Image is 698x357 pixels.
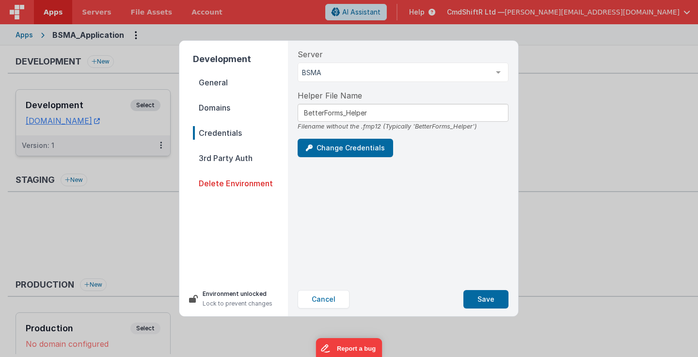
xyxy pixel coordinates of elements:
[298,90,362,101] span: Helper File Name
[298,122,508,131] div: Filename without the .fmp12 (Typically 'BetterForms_Helper')
[298,49,323,60] span: Server
[193,177,288,190] span: Delete Environment
[298,290,349,308] button: Cancel
[298,139,393,157] button: Change Credentials
[203,299,272,308] p: Lock to prevent changes
[302,68,489,78] span: BSMA
[193,52,288,66] h2: Development
[203,289,272,299] p: Environment unlocked
[298,104,508,122] input: Enter BetterForms Helper Name
[463,290,508,308] button: Save
[193,76,288,89] span: General
[193,151,288,165] span: 3rd Party Auth
[193,126,288,140] span: Credentials
[193,101,288,114] span: Domains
